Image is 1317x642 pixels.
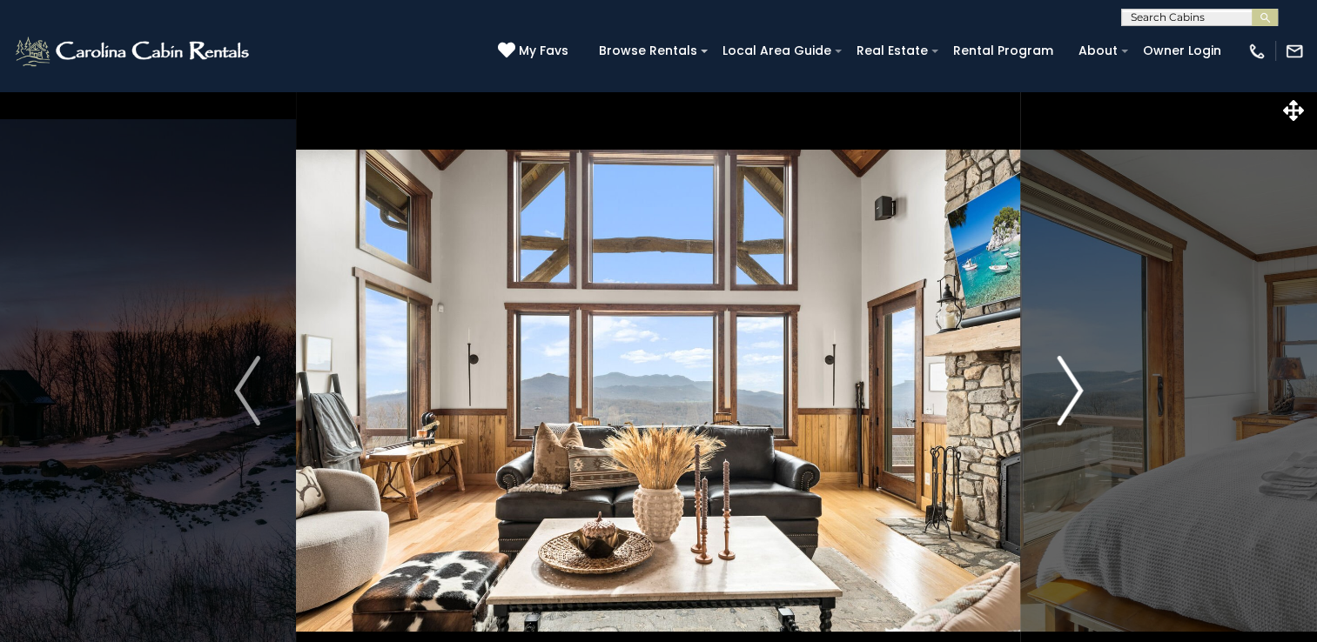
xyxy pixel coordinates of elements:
[848,37,937,64] a: Real Estate
[714,37,840,64] a: Local Area Guide
[1070,37,1126,64] a: About
[1285,42,1304,61] img: mail-regular-white.png
[1134,37,1230,64] a: Owner Login
[590,37,706,64] a: Browse Rentals
[944,37,1062,64] a: Rental Program
[498,42,573,61] a: My Favs
[1057,356,1083,425] img: arrow
[13,34,254,69] img: White-1-2.png
[519,42,568,60] span: My Favs
[234,356,260,425] img: arrow
[1247,42,1267,61] img: phone-regular-white.png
